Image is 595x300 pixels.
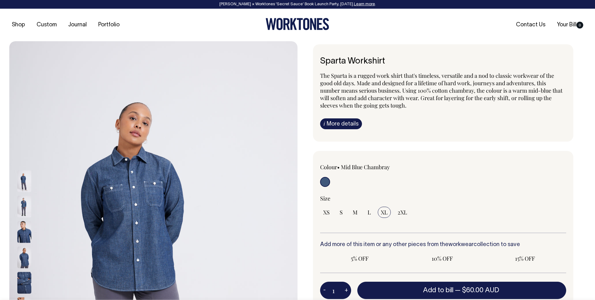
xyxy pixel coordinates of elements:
a: Shop [9,20,28,30]
a: Portfolio [96,20,122,30]
span: 10% OFF [406,255,479,262]
span: XS [323,209,330,216]
button: - [320,284,329,297]
span: • [337,163,340,171]
a: iMore details [320,118,362,129]
div: Size [320,195,566,202]
img: mid-blue-chambray [17,170,31,192]
a: Your Bill0 [554,20,586,30]
input: 5% OFF [320,253,399,264]
span: M [353,209,358,216]
span: — [455,287,501,293]
span: i [324,120,325,127]
a: workwear [448,242,474,247]
span: XL [381,209,388,216]
div: [PERSON_NAME] × Worktones ‘Secret Sauce’ Book Launch Party, [DATE]. . [6,2,589,7]
input: S [337,207,346,218]
input: 10% OFF [403,253,482,264]
a: Learn more [354,2,375,6]
img: mid-blue-chambray [17,196,31,218]
span: S [340,209,343,216]
input: L [364,207,374,218]
span: 2XL [398,209,407,216]
a: Custom [34,20,59,30]
span: L [368,209,371,216]
input: 2XL [394,207,410,218]
input: XS [320,207,333,218]
input: M [350,207,361,218]
img: mid-blue-chambray [17,221,31,243]
h6: Sparta Workshirt [320,57,566,66]
img: mid-blue-chambray [17,247,31,268]
label: Mid Blue Chambray [341,163,390,171]
span: 5% OFF [323,255,396,262]
span: 0 [576,22,583,29]
img: mid-blue-chambray [17,272,31,294]
button: + [342,284,351,297]
button: Add to bill —$60.00 AUD [357,282,566,299]
span: The Sparta is a rugged work shirt that's timeless, versatile and a nod to classic workwear of the... [320,72,562,109]
input: XL [378,207,391,218]
span: Add to bill [423,287,453,293]
h6: Add more of this item or any other pieces from the collection to save [320,242,566,248]
a: Journal [66,20,89,30]
div: Colour [320,163,419,171]
span: $60.00 AUD [462,287,499,293]
span: 15% OFF [488,255,561,262]
input: 15% OFF [485,253,564,264]
a: Contact Us [513,20,548,30]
